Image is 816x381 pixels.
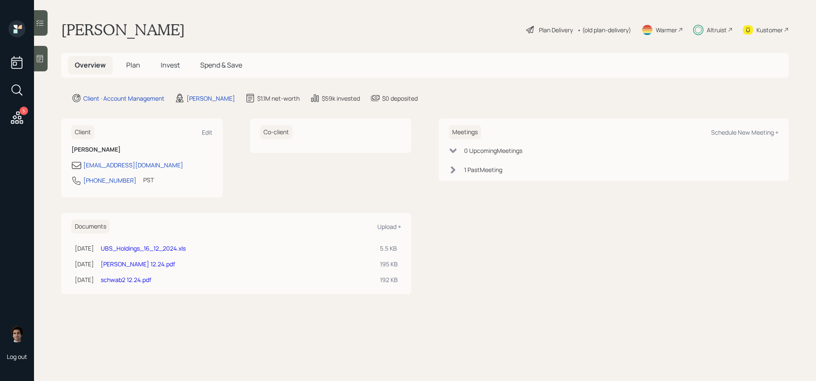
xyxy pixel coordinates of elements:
div: Client · Account Management [83,94,164,103]
div: [DATE] [75,244,94,253]
div: Kustomer [756,25,783,34]
a: schwab2 12.24.pdf [101,276,151,284]
h6: Co-client [260,125,292,139]
span: Overview [75,60,106,70]
img: harrison-schaefer-headshot-2.png [8,325,25,342]
div: $0 deposited [382,94,418,103]
div: Log out [7,353,27,361]
a: UBS_Holdings_16_12_2024.xls [101,244,186,252]
h6: Client [71,125,94,139]
div: • (old plan-delivery) [577,25,631,34]
div: 5.5 KB [380,244,398,253]
div: [EMAIL_ADDRESS][DOMAIN_NAME] [83,161,183,169]
div: $59k invested [322,94,360,103]
h6: Documents [71,220,110,234]
h1: [PERSON_NAME] [61,20,185,39]
div: 0 Upcoming Meeting s [464,146,522,155]
span: Plan [126,60,140,70]
div: Altruist [707,25,727,34]
div: Edit [202,128,212,136]
div: 192 KB [380,275,398,284]
span: Invest [161,60,180,70]
div: [PERSON_NAME] [187,94,235,103]
a: [PERSON_NAME] 12.24.pdf [101,260,175,268]
div: 195 KB [380,260,398,268]
span: Spend & Save [200,60,242,70]
div: Warmer [656,25,677,34]
div: [PHONE_NUMBER] [83,176,136,185]
div: Plan Delivery [539,25,573,34]
div: 1 Past Meeting [464,165,502,174]
h6: Meetings [449,125,481,139]
div: [DATE] [75,260,94,268]
div: Upload + [377,223,401,231]
div: 5 [20,107,28,115]
div: PST [143,175,154,184]
div: Schedule New Meeting + [711,128,779,136]
div: [DATE] [75,275,94,284]
div: $1.1M net-worth [257,94,300,103]
h6: [PERSON_NAME] [71,146,212,153]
